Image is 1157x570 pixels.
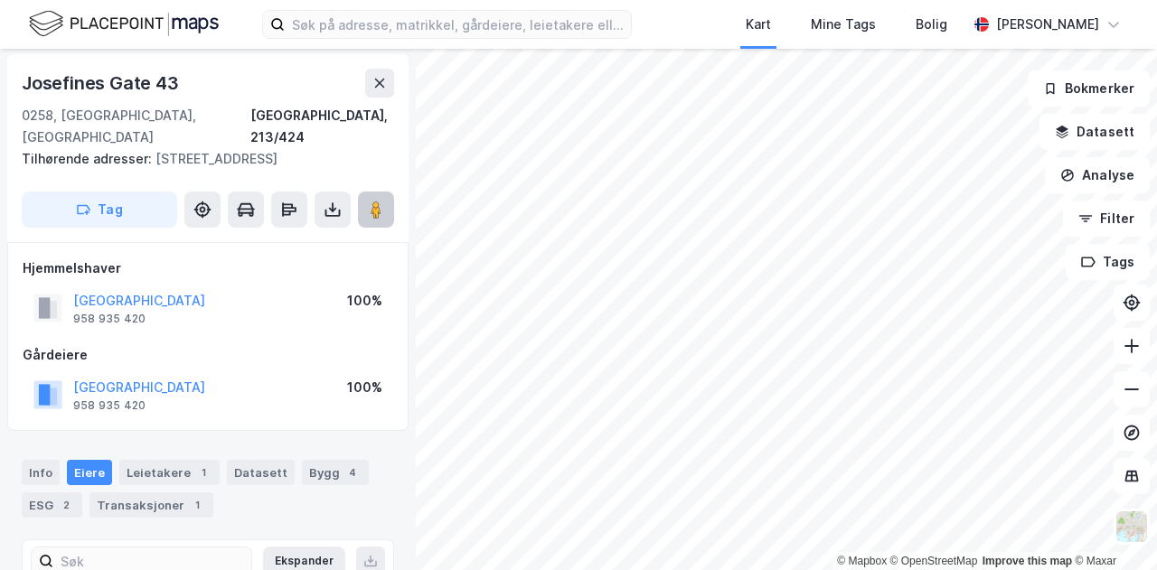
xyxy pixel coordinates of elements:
[119,460,220,485] div: Leietakere
[1066,244,1150,280] button: Tags
[1063,201,1150,237] button: Filter
[250,105,394,148] div: [GEOGRAPHIC_DATA], 213/424
[22,105,250,148] div: 0258, [GEOGRAPHIC_DATA], [GEOGRAPHIC_DATA]
[22,492,82,518] div: ESG
[1028,70,1150,107] button: Bokmerker
[73,398,146,413] div: 958 935 420
[890,555,978,567] a: OpenStreetMap
[23,344,393,366] div: Gårdeiere
[1045,157,1150,193] button: Analyse
[22,151,155,166] span: Tilhørende adresser:
[188,496,206,514] div: 1
[285,11,631,38] input: Søk på adresse, matrikkel, gårdeiere, leietakere eller personer
[67,460,112,485] div: Eiere
[347,290,382,312] div: 100%
[194,463,212,481] div: 1
[746,14,771,35] div: Kart
[22,460,60,485] div: Info
[983,555,1072,567] a: Improve this map
[1067,483,1157,570] iframe: Chat Widget
[347,377,382,398] div: 100%
[811,14,876,35] div: Mine Tags
[57,496,75,514] div: 2
[996,14,1099,35] div: [PERSON_NAME]
[343,463,362,481] div: 4
[23,257,393,279] div: Hjemmelshaver
[89,492,213,518] div: Transaksjoner
[22,192,177,228] button: Tag
[29,8,219,40] img: logo.f888ab2527a4732fd821a326f86c7f29.svg
[22,148,380,170] div: [STREET_ADDRESS]
[227,460,295,485] div: Datasett
[1039,114,1150,150] button: Datasett
[73,312,146,326] div: 958 935 420
[837,555,887,567] a: Mapbox
[302,460,369,485] div: Bygg
[916,14,947,35] div: Bolig
[22,69,183,98] div: Josefines Gate 43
